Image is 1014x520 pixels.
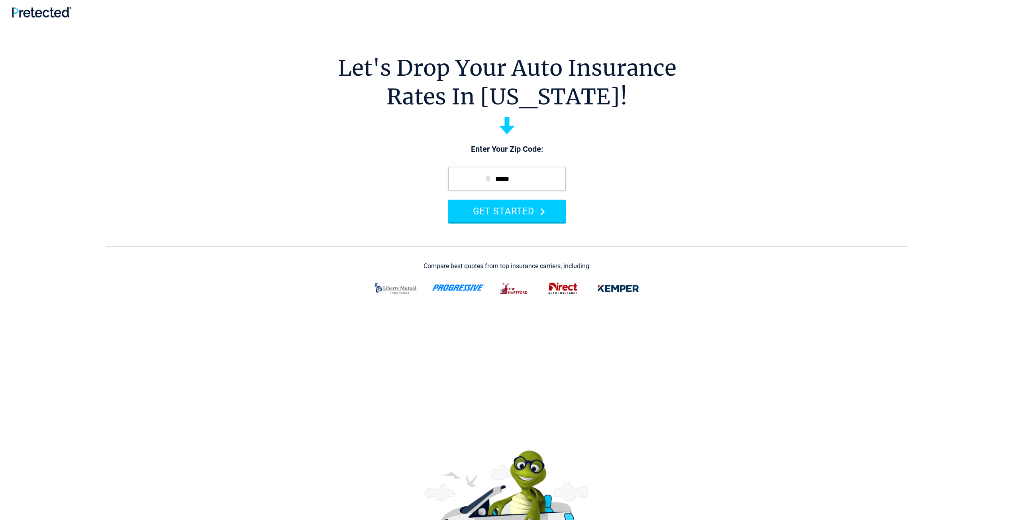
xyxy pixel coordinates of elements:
img: Pretected Logo [12,7,71,18]
p: Enter Your Zip Code: [440,144,574,155]
img: direct [543,278,583,299]
button: GET STARTED [448,200,566,222]
div: Compare best quotes from top insurance carriers, including: [424,263,591,270]
input: zip code [448,167,566,191]
img: progressive [432,285,485,291]
img: liberty [370,278,422,299]
h1: Let's Drop Your Auto Insurance Rates In [US_STATE]! [338,54,677,111]
img: thehartford [495,278,534,299]
img: kemper [592,278,645,299]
